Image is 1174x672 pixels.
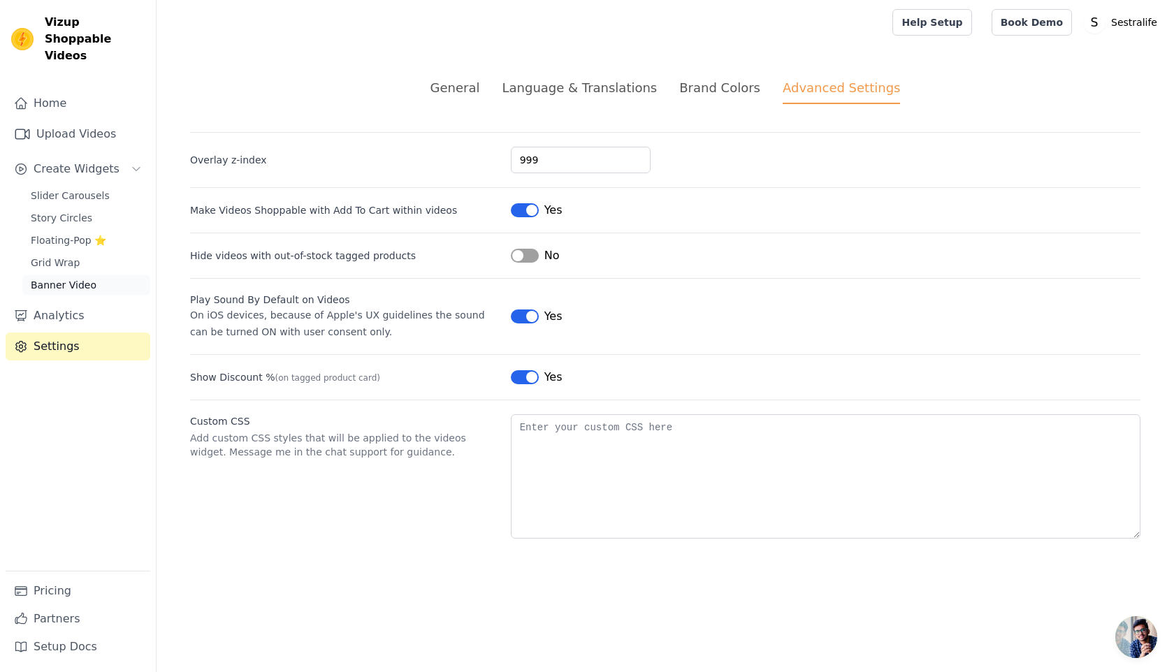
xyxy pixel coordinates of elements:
label: Show Discount % [190,370,500,384]
div: Language & Translations [502,78,657,97]
button: Yes [511,202,563,219]
a: Book Demo [992,9,1072,36]
div: Advanced Settings [783,78,900,104]
span: Slider Carousels [31,189,110,203]
a: Grid Wrap [22,253,150,272]
button: Create Widgets [6,155,150,183]
span: No [544,247,560,264]
p: Add custom CSS styles that will be applied to the videos widget. Message me in the chat support f... [190,431,500,459]
a: Banner Video [22,275,150,295]
a: Story Circles [22,208,150,228]
span: Vizup Shoppable Videos [45,14,145,64]
a: Slider Carousels [22,186,150,205]
label: Custom CSS [190,414,500,428]
span: Floating-Pop ⭐ [31,233,106,247]
span: Banner Video [31,278,96,292]
a: Analytics [6,302,150,330]
a: Help Setup [892,9,971,36]
button: Yes [511,308,563,325]
div: Brand Colors [679,78,760,97]
a: Settings [6,333,150,360]
a: Floating-Pop ⭐ [22,231,150,250]
span: Grid Wrap [31,256,80,270]
button: No [511,247,560,264]
a: Partners [6,605,150,633]
a: Setup Docs [6,633,150,661]
span: Yes [544,202,563,219]
div: Open chat [1115,616,1157,658]
button: S Sestralife [1083,10,1163,35]
span: (on tagged product card) [275,373,380,383]
label: Overlay z-index [190,153,500,167]
p: Sestralife [1106,10,1163,35]
a: Home [6,89,150,117]
span: Yes [544,369,563,386]
span: On iOS devices, because of Apple's UX guidelines the sound can be turned ON with user consent only. [190,309,485,337]
text: S [1091,15,1099,29]
label: Hide videos with out-of-stock tagged products [190,249,500,263]
div: Play Sound By Default on Videos [190,293,500,307]
img: Vizup [11,28,34,50]
span: Yes [544,308,563,325]
button: Yes [511,369,563,386]
span: Story Circles [31,211,92,225]
label: Make Videos Shoppable with Add To Cart within videos [190,203,457,217]
a: Pricing [6,577,150,605]
span: Create Widgets [34,161,119,177]
a: Upload Videos [6,120,150,148]
div: General [430,78,480,97]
